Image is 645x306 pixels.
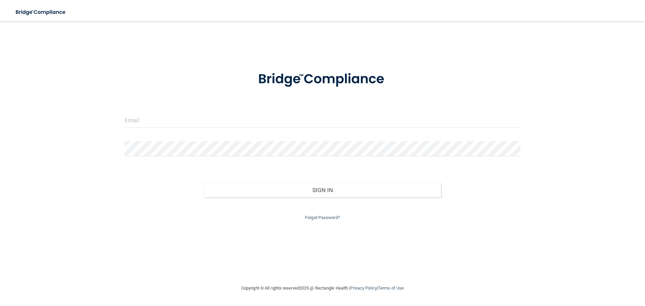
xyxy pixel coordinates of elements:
[305,215,340,220] a: Forgot Password?
[378,286,404,291] a: Terms of Use
[204,183,441,198] button: Sign In
[244,62,401,97] img: bridge_compliance_login_screen.278c3ca4.svg
[125,113,520,128] input: Email
[200,277,445,299] div: Copyright © All rights reserved 2025 @ Rectangle Health | |
[350,286,377,291] a: Privacy Policy
[10,5,72,19] img: bridge_compliance_login_screen.278c3ca4.svg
